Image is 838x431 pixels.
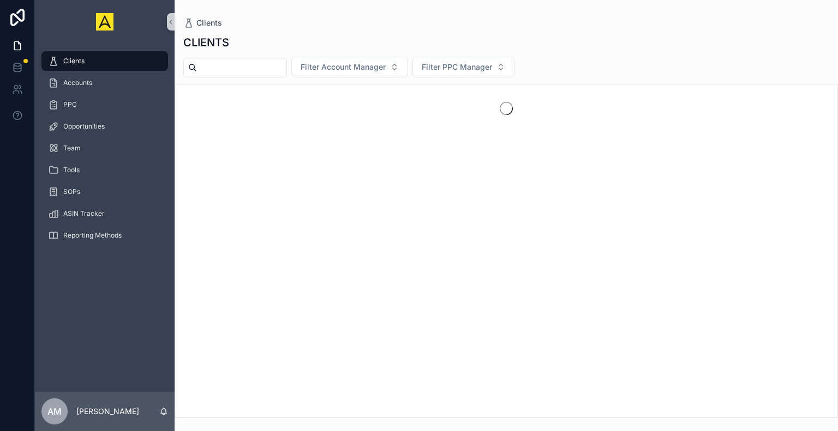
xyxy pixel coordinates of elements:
[63,144,81,153] span: Team
[41,226,168,245] a: Reporting Methods
[63,231,122,240] span: Reporting Methods
[35,44,175,259] div: scrollable content
[63,100,77,109] span: PPC
[412,57,514,77] button: Select Button
[63,122,105,131] span: Opportunities
[41,95,168,114] a: PPC
[63,209,105,218] span: ASIN Tracker
[422,62,492,72] span: Filter PPC Manager
[291,57,408,77] button: Select Button
[41,160,168,180] a: Tools
[183,17,222,28] a: Clients
[196,17,222,28] span: Clients
[76,406,139,417] p: [PERSON_NAME]
[41,117,168,136] a: Opportunities
[47,405,62,418] span: AM
[96,13,113,31] img: App logo
[183,35,229,50] h1: CLIENTS
[41,204,168,223] a: ASIN Tracker
[41,73,168,93] a: Accounts
[63,57,85,65] span: Clients
[41,138,168,158] a: Team
[63,166,80,174] span: Tools
[41,182,168,202] a: SOPs
[63,187,80,196] span: SOPs
[301,62,386,72] span: Filter Account Manager
[41,51,168,71] a: Clients
[63,78,92,87] span: Accounts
